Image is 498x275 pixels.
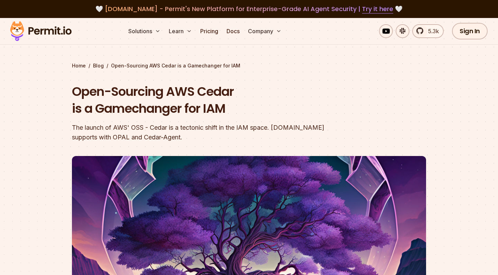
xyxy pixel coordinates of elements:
div: 🤍 🤍 [17,4,481,14]
a: Blog [93,62,104,69]
img: Permit logo [7,19,75,43]
button: Company [245,24,284,38]
a: Docs [224,24,242,38]
a: Home [72,62,86,69]
span: [DOMAIN_NAME] - Permit's New Platform for Enterprise-Grade AI Agent Security | [105,4,393,13]
a: Pricing [197,24,221,38]
a: Sign In [452,23,488,39]
div: The launch of AWS' OSS - Cedar is a tectonic shift in the IAM space. [DOMAIN_NAME] supports with ... [72,123,338,142]
div: / / [72,62,426,69]
a: Try it here [362,4,393,13]
button: Solutions [126,24,163,38]
a: 5.3k [412,24,444,38]
button: Learn [166,24,195,38]
h1: Open-Sourcing AWS Cedar is a Gamechanger for IAM [72,83,338,117]
span: 5.3k [424,27,439,35]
